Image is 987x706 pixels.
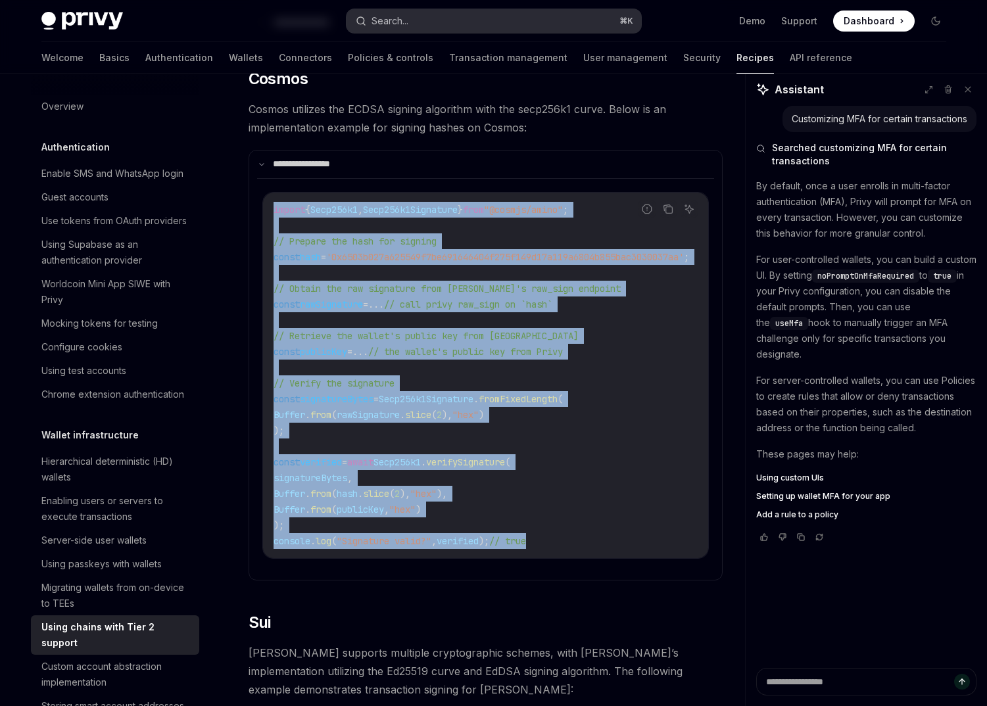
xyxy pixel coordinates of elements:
a: Worldcoin Mini App SIWE with Privy [31,272,199,312]
a: Connectors [279,42,332,74]
a: Dashboard [833,11,915,32]
div: Overview [41,99,84,114]
span: Buffer [274,504,305,515]
span: from [310,409,331,421]
span: Add a rule to a policy [756,509,838,520]
span: const [274,346,300,358]
span: = [347,346,352,358]
span: slice [363,488,389,500]
span: ( [331,504,337,515]
span: Cosmos [249,68,308,89]
span: fromFixedLength [479,393,558,405]
span: Secp256k1 [310,204,358,216]
span: Setting up wallet MFA for your app [756,491,890,502]
a: Welcome [41,42,84,74]
span: . [358,488,363,500]
span: "hex" [410,488,437,500]
div: Mocking tokens for testing [41,316,158,331]
div: Use tokens from OAuth providers [41,213,187,229]
span: Sui [249,612,271,633]
a: Using Supabase as an authentication provider [31,233,199,272]
span: Secp256k1Signature [363,204,458,216]
div: Server-side user wallets [41,532,147,548]
span: const [274,251,300,263]
span: ; [684,251,689,263]
span: ... [352,346,368,358]
a: Guest accounts [31,185,199,209]
a: Transaction management [449,42,567,74]
a: Configure cookies [31,335,199,359]
div: Migrating wallets from on-device to TEEs [41,580,191,611]
span: // Retrieve the wallet's public key from [GEOGRAPHIC_DATA] [274,330,579,342]
a: Server-side user wallets [31,529,199,552]
span: ) [479,409,484,421]
span: { [305,204,310,216]
span: . [305,504,310,515]
span: Secp256k1 [373,456,421,468]
a: User management [583,42,667,74]
span: "@cosmjs/amino" [484,204,563,216]
span: Assistant [775,82,824,97]
span: [PERSON_NAME] supports multiple cryptographic schemes, with [PERSON_NAME]’s implementation utiliz... [249,644,723,699]
span: 2 [395,488,400,500]
div: Guest accounts [41,189,108,205]
span: ( [558,393,563,405]
span: ( [331,488,337,500]
button: Copy the contents from the code block [660,200,677,218]
span: . [473,393,479,405]
a: Using test accounts [31,359,199,383]
span: ( [505,456,510,468]
div: Worldcoin Mini App SIWE with Privy [41,276,191,308]
div: Custom account abstraction implementation [41,659,191,690]
a: Authentication [145,42,213,74]
a: Enable SMS and WhatsApp login [31,162,199,185]
a: Use tokens from OAuth providers [31,209,199,233]
a: Security [683,42,721,74]
span: . [421,456,426,468]
span: // call privy raw_sign on `hash` [384,298,552,310]
span: Using custom UIs [756,473,824,483]
span: Buffer [274,488,305,500]
span: ); [274,519,284,531]
span: . [305,488,310,500]
span: console [274,535,310,547]
a: Custom account abstraction implementation [31,655,199,694]
div: Configure cookies [41,339,122,355]
span: signatureBytes [274,472,347,484]
span: useMfa [775,318,803,329]
span: ( [331,409,337,421]
div: Using chains with Tier 2 support [41,619,191,651]
a: Setting up wallet MFA for your app [756,491,976,502]
a: Basics [99,42,130,74]
span: publicKey [337,504,384,515]
button: Toggle dark mode [925,11,946,32]
a: API reference [790,42,852,74]
span: true [933,271,951,281]
span: ); [274,425,284,436]
h5: Wallet infrastructure [41,427,139,443]
span: from [463,204,484,216]
span: verified [437,535,479,547]
span: ) [416,504,421,515]
span: rawSignature [300,298,363,310]
span: ), [442,409,452,421]
span: . [400,409,405,421]
div: Customizing MFA for certain transactions [792,112,967,126]
span: Cosmos utilizes the ECDSA signing algorithm with the secp256k1 curve. Below is an implementation ... [249,100,723,137]
div: Enabling users or servers to execute transactions [41,493,191,525]
button: Search...⌘K [347,9,641,33]
div: Search... [372,13,408,29]
a: Recipes [736,42,774,74]
button: Searched customizing MFA for certain transactions [756,141,976,168]
a: Hierarchical deterministic (HD) wallets [31,450,199,489]
span: // Prepare the hash for signing [274,235,437,247]
span: noPromptOnMfaRequired [817,271,914,281]
span: ), [437,488,447,500]
span: hash [300,251,321,263]
p: By default, once a user enrolls in multi-factor authentication (MFA), Privy will prompt for MFA o... [756,178,976,241]
button: Send message [954,674,970,690]
span: from [310,488,331,500]
div: Hierarchical deterministic (HD) wallets [41,454,191,485]
p: These pages may help: [756,446,976,462]
a: Using chains with Tier 2 support [31,615,199,655]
